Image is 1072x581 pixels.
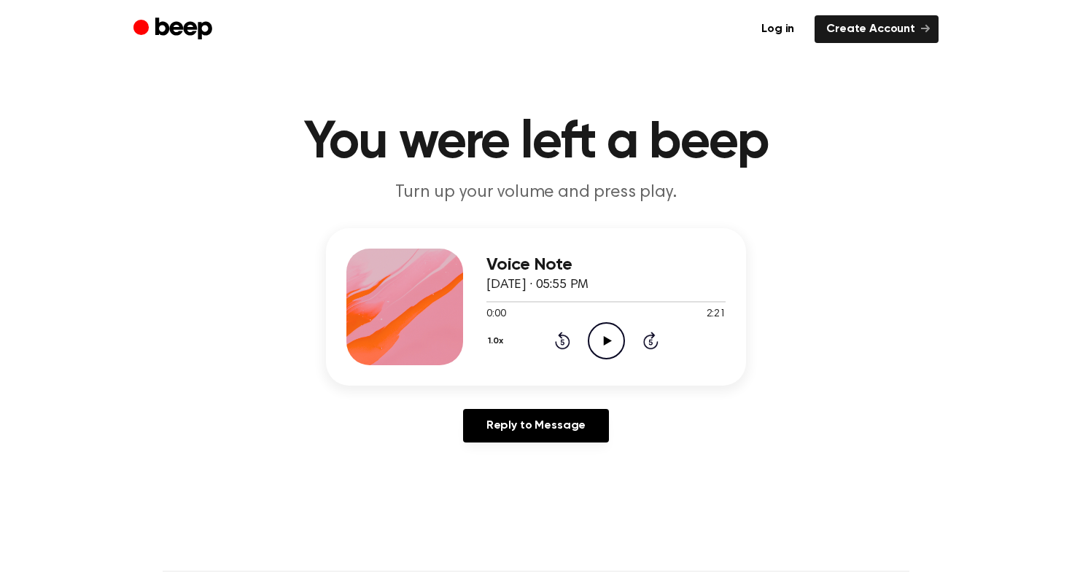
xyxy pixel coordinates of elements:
button: 1.0x [486,329,509,354]
span: 2:21 [707,307,726,322]
p: Turn up your volume and press play. [256,181,816,205]
a: Beep [133,15,216,44]
a: Create Account [815,15,939,43]
a: Reply to Message [463,409,609,442]
a: Log in [750,15,806,43]
h3: Voice Note [486,255,726,275]
span: 0:00 [486,307,505,322]
h1: You were left a beep [163,117,909,169]
span: [DATE] · 05:55 PM [486,278,589,292]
